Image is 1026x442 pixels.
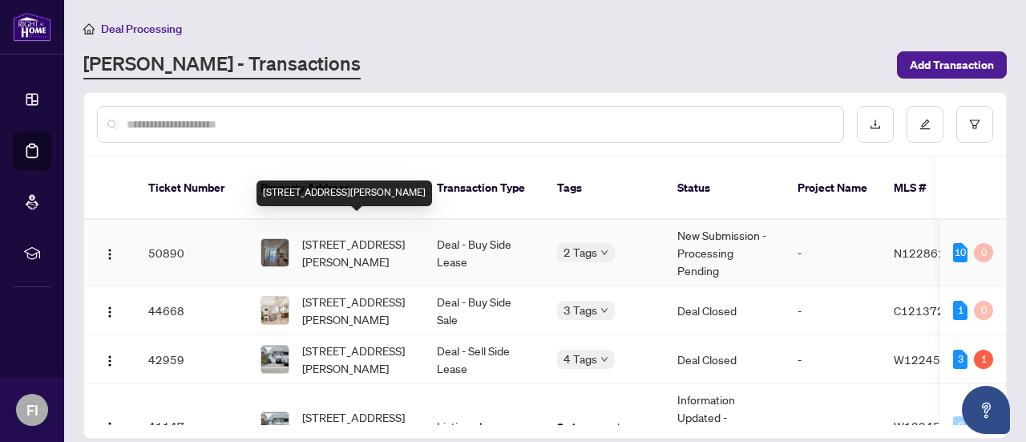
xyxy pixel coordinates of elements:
td: - [785,286,881,335]
img: Logo [103,306,116,318]
span: C12137203 [894,303,959,318]
span: download [870,119,881,130]
img: thumbnail-img [261,239,289,266]
span: home [83,23,95,34]
th: Project Name [785,157,881,220]
span: [STREET_ADDRESS][PERSON_NAME] [302,342,411,377]
button: filter [956,106,993,143]
span: filter [969,119,980,130]
img: thumbnail-img [261,412,289,440]
button: edit [907,106,943,143]
td: 44668 [135,286,248,335]
button: Logo [97,413,123,439]
button: Logo [97,298,123,323]
td: Deal Closed [664,286,785,335]
span: 3 Tags [563,301,597,319]
button: Add Transaction [897,51,1007,79]
img: thumbnail-img [261,297,289,324]
span: Deal Processing [101,22,182,36]
div: 0 [974,301,993,320]
td: - [785,220,881,286]
td: 42959 [135,335,248,384]
td: Deal - Buy Side Sale [424,286,544,335]
button: Logo [97,347,123,372]
th: MLS # [881,157,977,220]
div: 3 [953,350,967,369]
span: [STREET_ADDRESS][PERSON_NAME] [302,235,411,270]
span: W12245771 [894,352,962,367]
th: Ticket Number [135,157,248,220]
span: [STREET_ADDRESS][PERSON_NAME] [302,293,411,328]
span: Add Transaction [910,52,994,78]
div: 1 [953,301,967,320]
div: 10 [953,243,967,262]
div: 0 [974,243,993,262]
img: logo [13,12,51,42]
span: down [600,249,608,257]
span: 4 Tags [563,350,597,368]
div: 0 [953,416,967,436]
div: [STREET_ADDRESS][PERSON_NAME] [256,180,432,206]
th: Property Address [248,157,424,220]
img: Logo [103,421,116,434]
span: edit [919,119,931,130]
span: Approved [570,418,620,436]
th: Transaction Type [424,157,544,220]
button: Logo [97,240,123,266]
span: down [600,355,608,363]
th: Tags [544,157,664,220]
span: down [600,306,608,314]
td: Deal - Buy Side Lease [424,220,544,286]
td: - [785,335,881,384]
td: Deal Closed [664,335,785,384]
span: N12286163 [894,245,959,260]
td: Deal - Sell Side Lease [424,335,544,384]
span: W12245771 [894,419,962,433]
img: Logo [103,355,116,367]
span: 2 Tags [563,243,597,262]
button: download [857,106,894,143]
td: New Submission - Processing Pending [664,220,785,286]
td: 50890 [135,220,248,286]
img: thumbnail-img [261,346,289,373]
button: Open asap [962,386,1010,434]
span: FI [26,399,38,421]
div: 1 [974,350,993,369]
a: [PERSON_NAME] - Transactions [83,51,361,79]
img: Logo [103,248,116,261]
th: Status [664,157,785,220]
